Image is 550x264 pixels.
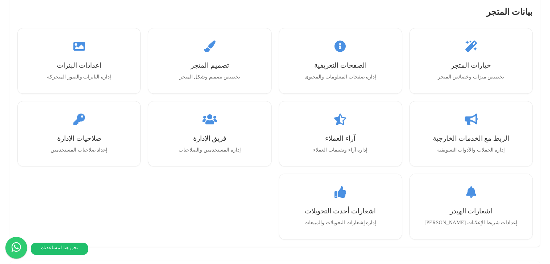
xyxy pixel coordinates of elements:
h3: آراء العملاء [291,134,389,142]
a: تصميم المتجرتخصيص تصميم وشكل المتجر [153,33,266,88]
p: إعدادات شريط الإعلانات [PERSON_NAME] [422,219,520,227]
a: اشعارات أحدث التحويلاتإدارة إشعارات التحويلات والمبيعات [284,179,397,234]
h3: خيارات المتجر [422,61,520,69]
a: الربط مع الخدمات الخارجيةإدارة الحملات والأدوات التسويقية [415,106,527,161]
h3: الصفحات التعريفية [291,61,389,69]
p: إدارة الحملات والأدوات التسويقية [422,146,520,154]
p: إدارة آراء وتقييمات العملاء [291,146,389,154]
p: إدارة صفحات المعلومات والمحتوى [291,73,389,81]
h3: فريق الإدارة [161,134,259,142]
p: تخصيص تصميم وشكل المتجر [161,73,259,81]
h3: تصميم المتجر [161,61,259,69]
p: تخصيص ميزات وخصائص المتجر [422,73,520,81]
p: إدارة إشعارات التحويلات والمبيعات [291,219,389,227]
h3: الربط مع الخدمات الخارجية [422,134,520,142]
a: آراء العملاءإدارة آراء وتقييمات العملاء [284,106,397,161]
h3: اشعارات أحدث التحويلات [291,207,389,215]
h3: صلاحيات الإدارة [30,134,128,142]
a: الصفحات التعريفيةإدارة صفحات المعلومات والمحتوى [284,33,397,88]
p: إعداد صلاحيات المستخدمين [30,146,128,154]
a: اشعارات الهيدرإعدادات شريط الإعلانات [PERSON_NAME] [415,179,527,234]
a: إعدادات البنراتإدارة البانرات والصور المتحركة [23,33,135,88]
h3: إعدادات البنرات [30,61,128,69]
h3: اشعارات الهيدر [422,207,520,215]
a: صلاحيات الإدارةإعداد صلاحيات المستخدمين [23,106,135,161]
h2: بيانات المتجر [17,7,533,21]
a: خيارات المتجرتخصيص ميزات وخصائص المتجر [415,33,527,88]
a: فريق الإدارةإدارة المستخدمين والصلاحيات [153,106,266,161]
p: إدارة المستخدمين والصلاحيات [161,146,259,154]
p: إدارة البانرات والصور المتحركة [30,73,128,81]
